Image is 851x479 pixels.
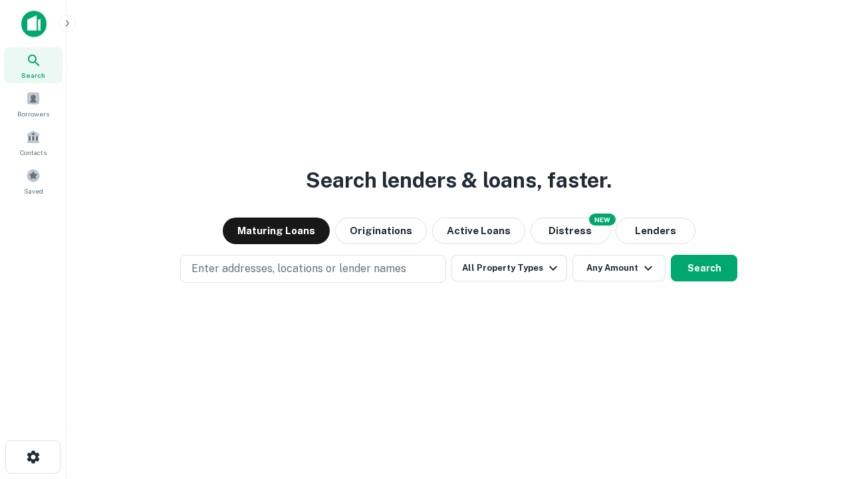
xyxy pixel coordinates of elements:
[4,86,62,122] a: Borrowers
[671,255,737,281] button: Search
[20,147,47,158] span: Contacts
[21,11,47,37] img: capitalize-icon.png
[223,218,330,244] button: Maturing Loans
[785,373,851,436] iframe: Chat Widget
[4,124,62,160] a: Contacts
[572,255,666,281] button: Any Amount
[451,255,567,281] button: All Property Types
[616,218,695,244] button: Lenders
[180,255,446,283] button: Enter addresses, locations or lender names
[531,218,610,244] button: Search distressed loans with lien and other non-mortgage details.
[191,261,406,277] p: Enter addresses, locations or lender names
[335,218,427,244] button: Originations
[24,186,43,196] span: Saved
[589,214,616,226] div: NEW
[21,70,45,80] span: Search
[306,164,612,196] h3: Search lenders & loans, faster.
[17,108,49,119] span: Borrowers
[432,218,525,244] button: Active Loans
[4,47,62,83] a: Search
[4,163,62,199] a: Saved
